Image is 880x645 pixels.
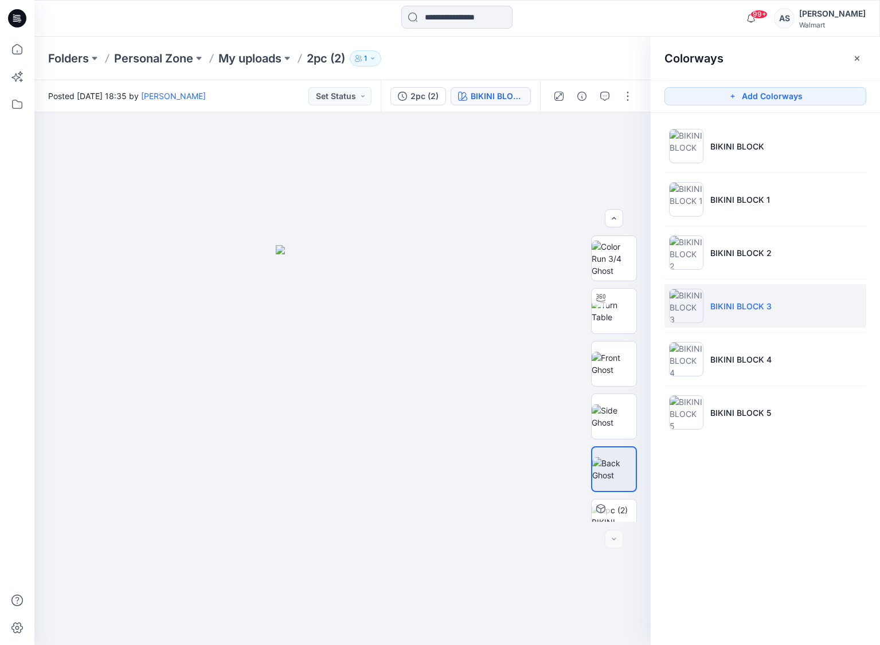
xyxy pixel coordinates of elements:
[390,87,446,105] button: 2pc (2)
[710,247,772,259] p: BIKINI BLOCK 2
[669,342,703,376] img: BIKINI BLOCK 4
[669,395,703,430] img: BIKINI BLOCK 5
[307,50,345,66] p: 2pc (2)
[799,7,866,21] div: [PERSON_NAME]
[592,299,636,323] img: Turn Table
[592,404,636,428] img: Side Ghost
[710,353,772,365] p: BIKINI BLOCK 4
[669,129,703,163] img: BIKINI BLOCK
[710,300,772,312] p: BIKINI BLOCK 3
[350,50,381,66] button: 1
[410,90,439,103] div: 2pc (2)
[669,289,703,323] img: BIKINI BLOCK 3
[48,90,206,102] span: Posted [DATE] 18:35 by
[664,87,866,105] button: Add Colorways
[592,504,636,540] img: 2pc (2) BIKINI BLOCK 3
[471,90,523,103] div: BIKINI BLOCK 3
[774,8,795,29] div: AS
[799,21,866,29] div: Walmart
[750,10,768,19] span: 99+
[364,52,367,65] p: 1
[48,50,89,66] a: Folders
[710,194,770,206] p: BIKINI BLOCK 1
[276,245,410,645] img: eyJhbGciOiJIUzI1NiIsImtpZCI6IjAiLCJzbHQiOiJzZXMiLCJ0eXAiOiJKV1QifQ.eyJkYXRhIjp7InR5cGUiOiJzdG9yYW...
[710,140,764,152] p: BIKINI BLOCK
[592,457,636,481] img: Back Ghost
[710,407,771,419] p: BIKINI BLOCK 5
[573,87,591,105] button: Details
[218,50,281,66] a: My uploads
[669,182,703,217] img: BIKINI BLOCK 1
[592,241,636,277] img: Color Run 3/4 Ghost
[114,50,193,66] a: Personal Zone
[664,52,723,65] h2: Colorways
[451,87,531,105] button: BIKINI BLOCK 3
[592,352,636,376] img: Front Ghost
[141,91,206,101] a: [PERSON_NAME]
[669,235,703,270] img: BIKINI BLOCK 2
